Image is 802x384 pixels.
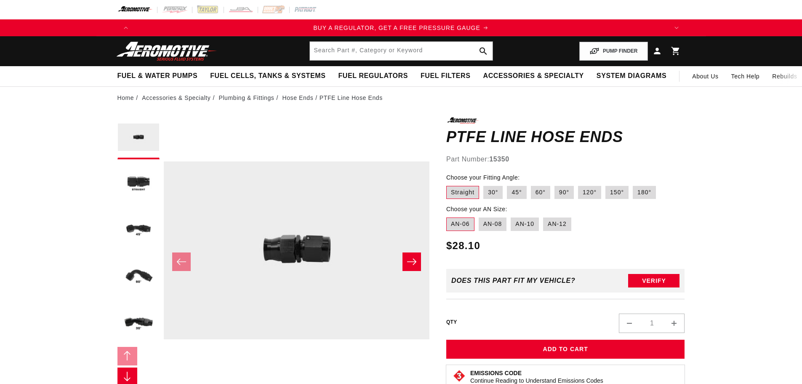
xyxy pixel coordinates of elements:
[282,93,313,102] a: Hose Ends
[117,347,138,365] button: Slide left
[731,72,760,81] span: Tech Help
[479,218,507,231] label: AN-08
[446,130,685,144] h1: PTFE Line Hose Ends
[578,186,601,199] label: 120°
[446,238,480,253] span: $28.10
[470,370,522,376] strong: Emissions Code
[446,205,508,214] legend: Choose your AN Size:
[313,24,480,31] span: BUY A REGULATOR, GET A FREE PRESSURE GAUGE
[320,93,383,102] li: PTFE Line Hose Ends
[483,186,503,199] label: 30°
[338,72,408,81] span: Fuel Regulators
[686,66,725,86] a: About Us
[511,218,539,231] label: AN-10
[310,42,493,60] input: Search by Part Number, Category or Keyword
[725,66,766,86] summary: Tech Help
[117,164,160,206] button: Load image 2 in gallery view
[117,19,134,36] button: Translation missing: en.sections.announcements.previous_announcement
[332,66,414,86] summary: Fuel Regulators
[117,72,198,81] span: Fuel & Water Pumps
[597,72,666,81] span: System Diagrams
[218,93,274,102] a: Plumbing & Fittings
[451,277,576,285] div: Does This part fit My vehicle?
[117,303,160,345] button: Load image 5 in gallery view
[134,23,668,32] div: Announcement
[117,256,160,298] button: Load image 4 in gallery view
[489,156,509,163] strong: 15350
[633,186,656,199] label: 180°
[117,93,685,102] nav: breadcrumbs
[507,186,526,199] label: 45°
[554,186,574,199] label: 90°
[477,66,590,86] summary: Accessories & Specialty
[210,72,325,81] span: Fuel Cells, Tanks & Systems
[446,340,685,359] button: Add to Cart
[474,42,493,60] button: search button
[111,66,204,86] summary: Fuel & Water Pumps
[204,66,332,86] summary: Fuel Cells, Tanks & Systems
[605,186,629,199] label: 150°
[402,252,421,271] button: Slide right
[117,210,160,252] button: Load image 3 in gallery view
[692,73,718,80] span: About Us
[117,117,160,159] button: Load image 1 in gallery view
[96,19,706,36] slideshow-component: Translation missing: en.sections.announcements.announcement_bar
[531,186,550,199] label: 60°
[117,93,134,102] a: Home
[142,93,217,102] li: Accessories & Specialty
[446,218,474,231] label: AN-06
[590,66,673,86] summary: System Diagrams
[446,319,457,326] label: QTY
[446,186,479,199] label: Straight
[543,218,571,231] label: AN-12
[446,154,685,165] div: Part Number:
[114,41,219,61] img: Aeromotive
[579,42,647,61] button: PUMP FINDER
[772,72,797,81] span: Rebuilds
[628,274,679,287] button: Verify
[134,23,668,32] a: BUY A REGULATOR, GET A FREE PRESSURE GAUGE
[134,23,668,32] div: 1 of 4
[483,72,584,81] span: Accessories & Specialty
[421,72,471,81] span: Fuel Filters
[453,369,466,383] img: Emissions code
[668,19,685,36] button: Translation missing: en.sections.announcements.next_announcement
[172,252,191,271] button: Slide left
[446,173,521,182] legend: Choose your Fitting Angle:
[414,66,477,86] summary: Fuel Filters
